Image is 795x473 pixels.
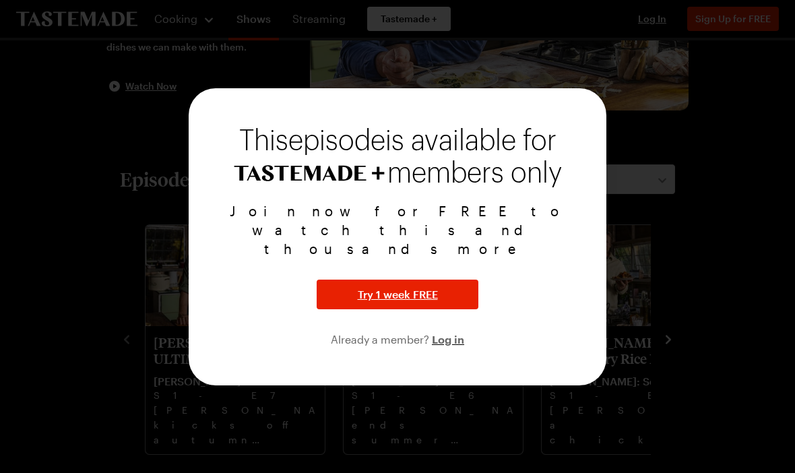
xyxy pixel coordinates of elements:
[387,158,562,188] span: members only
[432,331,464,347] button: Log in
[239,127,556,154] span: This episode is available for
[317,280,478,309] button: Try 1 week FREE
[331,333,432,346] span: Already a member?
[358,286,438,303] span: Try 1 week FREE
[234,165,385,181] img: Tastemade+
[205,201,590,258] p: Join now for FREE to watch this and thousands more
